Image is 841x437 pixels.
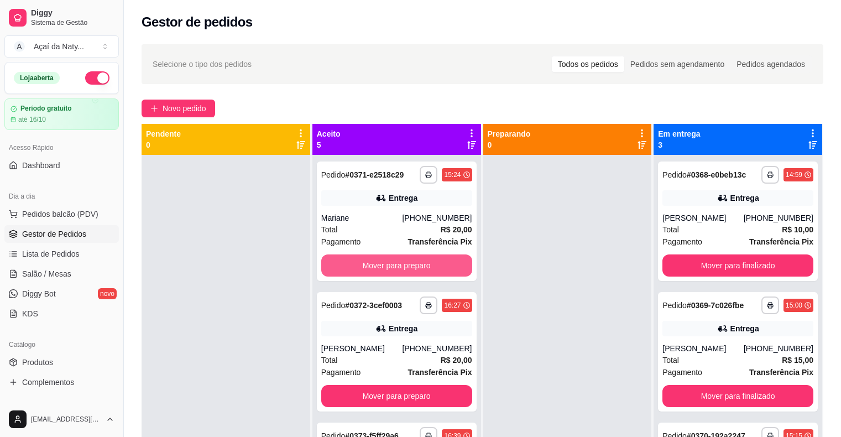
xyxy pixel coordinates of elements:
[321,236,361,248] span: Pagamento
[4,188,119,205] div: Dia a dia
[345,301,402,310] strong: # 0372-3cef0003
[18,115,46,124] article: até 16/10
[687,170,746,179] strong: # 0368-e0beb13c
[321,223,338,236] span: Total
[22,268,71,279] span: Salão / Mesas
[22,248,80,259] span: Lista de Pedidos
[4,265,119,283] a: Salão / Mesas
[317,128,341,139] p: Aceito
[730,193,759,204] div: Entrega
[321,385,472,407] button: Mover para preparo
[662,385,813,407] button: Mover para finalizado
[441,356,472,365] strong: R$ 20,00
[142,13,253,31] h2: Gestor de pedidos
[22,209,98,220] span: Pedidos balcão (PDV)
[321,170,346,179] span: Pedido
[4,98,119,130] a: Período gratuitoaté 16/10
[662,236,702,248] span: Pagamento
[22,288,56,299] span: Diggy Bot
[321,354,338,366] span: Total
[317,139,341,150] p: 5
[786,170,802,179] div: 14:59
[22,377,74,388] span: Complementos
[744,343,813,354] div: [PHONE_NUMBER]
[31,18,114,27] span: Sistema de Gestão
[4,4,119,31] a: DiggySistema de Gestão
[488,128,531,139] p: Preparando
[662,301,687,310] span: Pedido
[321,301,346,310] span: Pedido
[662,254,813,277] button: Mover para finalizado
[744,212,813,223] div: [PHONE_NUMBER]
[142,100,215,117] button: Novo pedido
[488,139,531,150] p: 0
[14,72,60,84] div: Loja aberta
[146,128,181,139] p: Pendente
[408,368,472,377] strong: Transferência Pix
[662,212,744,223] div: [PERSON_NAME]
[22,357,53,368] span: Produtos
[163,102,206,115] span: Novo pedido
[749,237,813,246] strong: Transferência Pix
[389,323,417,334] div: Entrega
[321,212,403,223] div: Mariane
[4,245,119,263] a: Lista de Pedidos
[4,353,119,371] a: Produtos
[444,170,461,179] div: 15:24
[321,254,472,277] button: Mover para preparo
[662,366,702,378] span: Pagamento
[408,237,472,246] strong: Transferência Pix
[345,170,404,179] strong: # 0371-e2518c29
[662,223,679,236] span: Total
[730,56,811,72] div: Pedidos agendados
[321,343,403,354] div: [PERSON_NAME]
[786,301,802,310] div: 15:00
[4,35,119,58] button: Select a team
[4,406,119,433] button: [EMAIL_ADDRESS][DOMAIN_NAME]
[31,415,101,424] span: [EMAIL_ADDRESS][DOMAIN_NAME]
[662,343,744,354] div: [PERSON_NAME]
[552,56,624,72] div: Todos os pedidos
[662,170,687,179] span: Pedido
[22,228,86,240] span: Gestor de Pedidos
[85,71,109,85] button: Alterar Status
[4,205,119,223] button: Pedidos balcão (PDV)
[444,301,461,310] div: 16:27
[31,8,114,18] span: Diggy
[153,58,252,70] span: Selecione o tipo dos pedidos
[20,105,72,113] article: Período gratuito
[402,212,472,223] div: [PHONE_NUMBER]
[662,354,679,366] span: Total
[4,336,119,353] div: Catálogo
[22,160,60,171] span: Dashboard
[146,139,181,150] p: 0
[34,41,84,52] div: Açaí da Naty ...
[687,301,744,310] strong: # 0369-7c026fbe
[22,308,38,319] span: KDS
[730,323,759,334] div: Entrega
[14,41,25,52] span: A
[389,193,417,204] div: Entrega
[782,225,813,234] strong: R$ 10,00
[624,56,730,72] div: Pedidos sem agendamento
[4,305,119,322] a: KDS
[4,285,119,303] a: Diggy Botnovo
[749,368,813,377] strong: Transferência Pix
[402,343,472,354] div: [PHONE_NUMBER]
[658,128,700,139] p: Em entrega
[4,373,119,391] a: Complementos
[658,139,700,150] p: 3
[4,139,119,157] div: Acesso Rápido
[4,157,119,174] a: Dashboard
[782,356,813,365] strong: R$ 15,00
[4,225,119,243] a: Gestor de Pedidos
[150,105,158,112] span: plus
[321,366,361,378] span: Pagamento
[441,225,472,234] strong: R$ 20,00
